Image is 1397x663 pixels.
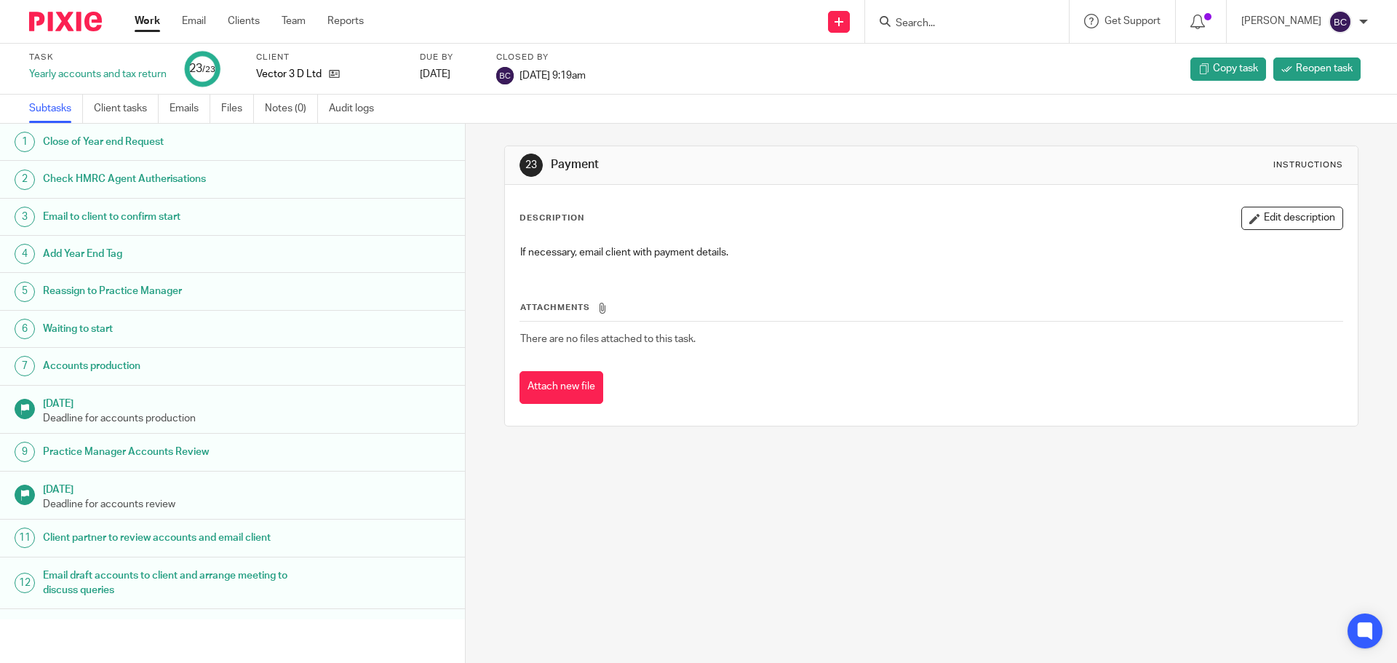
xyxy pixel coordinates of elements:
button: Attach new file [520,371,603,404]
a: Work [135,14,160,28]
div: 11 [15,528,35,548]
span: Get Support [1105,16,1161,26]
a: Client tasks [94,95,159,123]
h1: Practice Manager Accounts Review [43,441,315,463]
a: Notes (0) [265,95,318,123]
span: There are no files attached to this task. [520,334,696,344]
span: Copy task [1213,61,1258,76]
img: svg%3E [1329,10,1352,33]
div: 2 [15,170,35,190]
p: Deadline for accounts production [43,411,450,426]
a: Subtasks [29,95,83,123]
div: 3 [15,207,35,227]
h1: Email to client to confirm start [43,206,315,228]
button: Edit description [1241,207,1343,230]
h1: Check HMRC Agent Autherisations [43,168,315,190]
h1: Accounts production [43,355,315,377]
h1: [DATE] [43,393,450,411]
a: Reports [327,14,364,28]
p: Description [520,213,584,224]
h1: Close of Year end Request [43,131,315,153]
p: Deadline for accounts review [43,497,450,512]
span: Reopen task [1296,61,1353,76]
h1: [DATE] [43,479,450,497]
a: Files [221,95,254,123]
h1: Email draft accounts to client and arrange meeting to discuss queries [43,565,315,602]
a: Audit logs [329,95,385,123]
div: 7 [15,356,35,376]
span: Attachments [520,303,590,311]
h1: Client partner to review accounts and email client [43,527,315,549]
img: svg%3E [496,67,514,84]
a: Reopen task [1273,57,1361,81]
a: Emails [170,95,210,123]
label: Due by [420,52,478,63]
h1: Payment [551,157,963,172]
div: 23 [520,154,543,177]
div: 6 [15,319,35,339]
small: /23 [202,65,215,74]
span: [DATE] 9:19am [520,70,586,80]
a: Copy task [1190,57,1266,81]
div: [DATE] [420,67,478,82]
h1: Waiting to start [43,318,315,340]
a: Email [182,14,206,28]
div: 4 [15,244,35,264]
a: Team [282,14,306,28]
img: Pixie [29,12,102,31]
p: If necessary, email client with payment details. [520,245,1342,260]
label: Client [256,52,402,63]
p: [PERSON_NAME] [1241,14,1321,28]
div: 9 [15,442,35,462]
div: Yearly accounts and tax return [29,67,167,82]
h1: [DATE] [43,616,450,635]
div: 5 [15,282,35,302]
a: Clients [228,14,260,28]
input: Search [894,17,1025,31]
div: 12 [15,573,35,593]
h1: Reassign to Practice Manager [43,280,315,302]
h1: Add Year End Tag [43,243,315,265]
div: Instructions [1273,159,1343,171]
div: 1 [15,132,35,152]
div: 23 [189,60,215,77]
label: Task [29,52,167,63]
label: Closed by [496,52,586,63]
p: Vector 3 D Ltd [256,67,322,82]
